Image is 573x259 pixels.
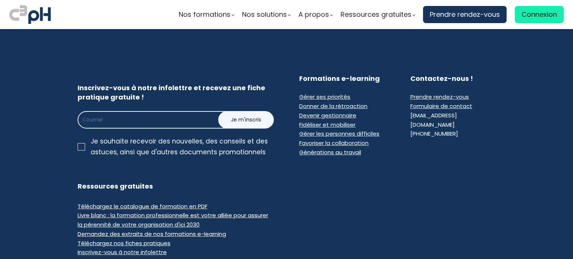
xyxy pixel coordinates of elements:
div: [EMAIL_ADDRESS][DOMAIN_NAME] [410,111,495,130]
h3: Ressources gratuites [78,181,274,191]
h3: Inscrivez-vous à notre infolettre et recevez une fiche pratique gratuite ! [78,83,274,102]
span: Je m'inscris [231,116,261,124]
a: Inscrivez-vous à notre infolettre [78,248,167,256]
a: Donner de la rétroaction [299,102,367,110]
input: Courriel [78,111,244,129]
a: Livre blanc : la formation professionnelle est votre alliée pour assurer la pérennité de votre or... [78,211,268,228]
span: Nos solutions [242,9,287,20]
a: Prendre rendez-vous [423,6,507,23]
span: A propos [298,9,329,20]
span: Nos formations [179,9,231,20]
a: Générations au travail [299,148,361,156]
span: Prendre rendez-vous [430,9,500,20]
a: Favoriser la collaboration [299,139,369,147]
span: Connexion [522,9,557,20]
a: Devenir gestionnaire [299,111,356,119]
img: logo C3PH [9,4,51,25]
a: Fidéliser et mobiliser [299,121,356,129]
a: Téléchargez le catalogue de formation en PDF [78,202,207,210]
a: Demandez des extraits de nos formations e-learning [78,230,226,238]
a: Connexion [515,6,564,23]
a: Formulaire de contact [410,102,472,110]
button: Je m'inscris [218,111,274,129]
a: Gérer les personnes difficiles [299,130,379,138]
a: Prendre rendez-vous [410,93,469,101]
h3: Contactez-nous ! [410,74,495,83]
a: Gérer ses priorités [299,93,350,101]
a: Téléchargez nos fiches pratiques [78,239,170,247]
div: [PHONE_NUMBER] [410,129,458,139]
h3: Formations e-learning [299,74,384,83]
span: Ressources gratuites [341,9,411,20]
div: Je souhaite recevoir des nouvelles, des conseils et des astuces, ainsi que d'autres documents pro... [91,136,274,157]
